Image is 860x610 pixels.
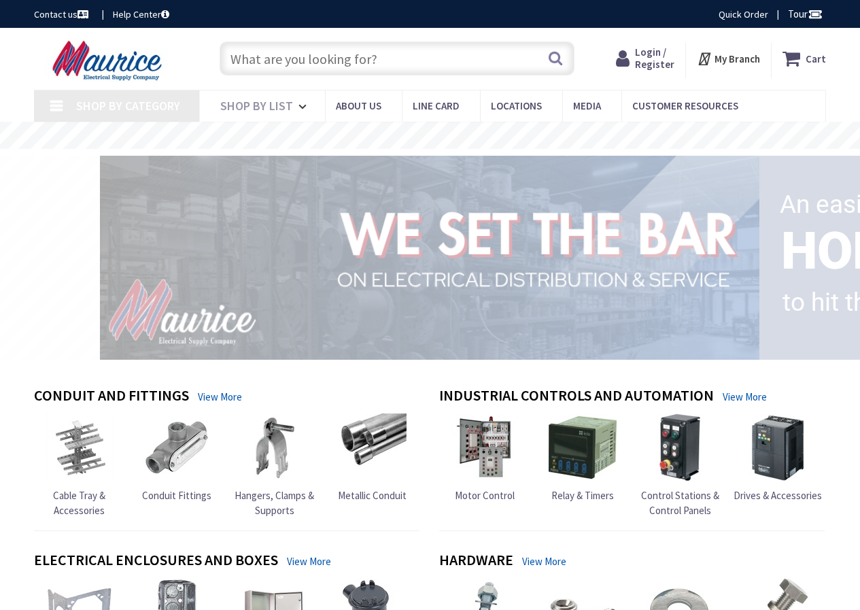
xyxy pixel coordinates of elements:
[641,489,719,516] span: Control Stations & Control Panels
[34,387,189,407] h4: Conduit and Fittings
[788,7,823,20] span: Tour
[522,554,566,569] a: View More
[632,99,738,112] span: Customer Resources
[734,413,822,503] a: Drives & Accessories Drives & Accessories
[455,489,515,502] span: Motor Control
[34,552,278,571] h4: Electrical Enclosures and Boxes
[339,413,407,481] img: Metallic Conduit
[241,413,309,481] img: Hangers, Clamps & Supports
[220,41,574,75] input: What are you looking for?
[338,413,407,503] a: Metallic Conduit Metallic Conduit
[719,7,768,21] a: Quick Order
[549,413,617,481] img: Relay & Timers
[551,489,614,502] span: Relay & Timers
[549,413,617,503] a: Relay & Timers Relay & Timers
[782,46,826,71] a: Cart
[451,413,519,481] img: Motor Control
[723,390,767,404] a: View More
[451,413,519,503] a: Motor Control Motor Control
[84,152,765,362] img: 1_1.png
[229,413,320,518] a: Hangers, Clamps & Supports Hangers, Clamps & Supports
[715,52,760,65] strong: My Branch
[439,387,714,407] h4: Industrial Controls and Automation
[34,7,91,21] a: Contact us
[338,489,407,502] span: Metallic Conduit
[491,99,542,112] span: Locations
[744,413,812,481] img: Drives & Accessories
[307,129,555,143] rs-layer: Free Same Day Pickup at 15 Locations
[634,413,725,518] a: Control Stations & Control Panels Control Stations & Control Panels
[336,99,381,112] span: About us
[142,413,211,503] a: Conduit Fittings Conduit Fittings
[287,554,331,569] a: View More
[220,98,293,114] span: Shop By List
[635,46,674,71] span: Login / Register
[113,7,169,21] a: Help Center
[142,489,211,502] span: Conduit Fittings
[573,99,601,112] span: Media
[697,46,760,71] div: My Branch
[53,489,105,516] span: Cable Tray & Accessories
[646,413,714,481] img: Control Stations & Control Panels
[616,46,674,71] a: Login / Register
[76,98,180,114] span: Shop By Category
[806,46,826,71] strong: Cart
[33,413,124,518] a: Cable Tray & Accessories Cable Tray & Accessories
[734,489,822,502] span: Drives & Accessories
[198,390,242,404] a: View More
[413,99,460,112] span: Line Card
[143,413,211,481] img: Conduit Fittings
[34,39,184,82] img: Maurice Electrical Supply Company
[439,552,513,571] h4: Hardware
[235,489,314,516] span: Hangers, Clamps & Supports
[46,413,114,481] img: Cable Tray & Accessories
